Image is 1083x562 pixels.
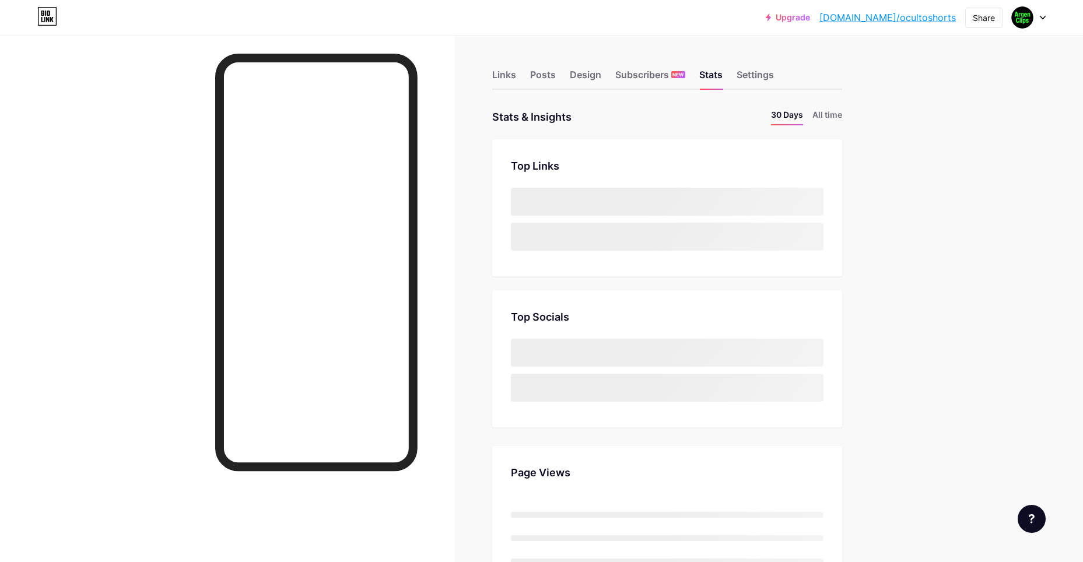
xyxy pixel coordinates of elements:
div: Top Socials [511,309,823,325]
img: ocultoshorts [1011,6,1033,29]
div: Settings [737,68,774,89]
div: Share [973,12,995,24]
a: [DOMAIN_NAME]/ocultoshorts [819,10,956,24]
li: All time [812,108,842,125]
div: Page Views [511,465,823,480]
div: Subscribers [615,68,685,89]
div: Links [492,68,516,89]
span: NEW [672,71,684,78]
li: 30 Days [771,108,803,125]
div: Stats & Insights [492,108,572,125]
div: Posts [530,68,556,89]
div: Design [570,68,601,89]
div: Stats [699,68,723,89]
a: Upgrade [766,13,810,22]
div: Top Links [511,158,823,174]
